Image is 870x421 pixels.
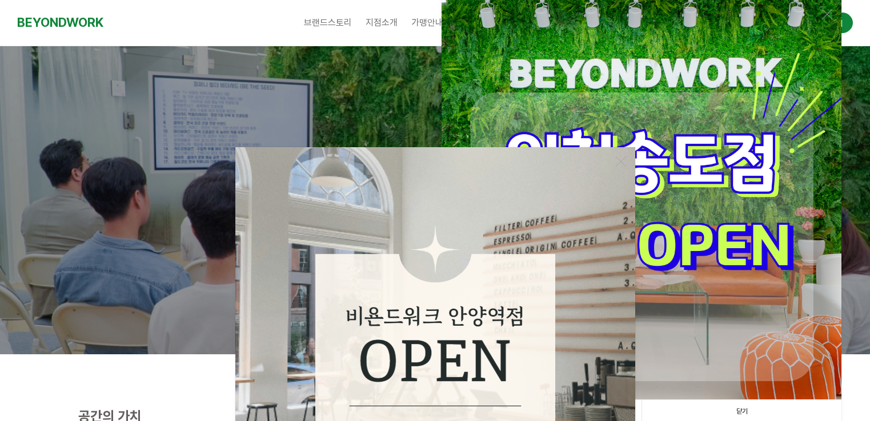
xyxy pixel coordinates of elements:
a: 지점소개 [359,9,404,37]
a: 브랜드스토리 [297,9,359,37]
span: 지점소개 [366,17,398,28]
span: 가맹안내 [411,17,443,28]
a: 가맹안내 [404,9,450,37]
a: BEYONDWORK [17,12,103,33]
span: 브랜드스토리 [304,17,352,28]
